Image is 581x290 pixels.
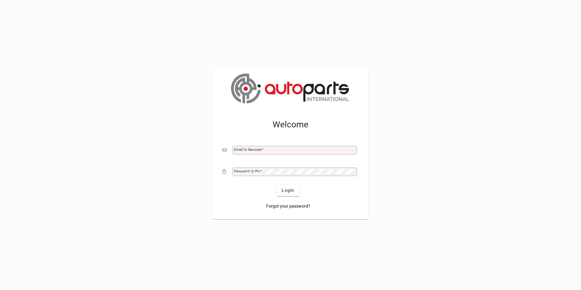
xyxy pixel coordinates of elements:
[264,201,313,212] a: Forgot your password?
[277,185,299,196] button: Login
[222,119,359,130] h2: Welcome
[266,203,310,209] span: Forgot your password?
[282,187,294,194] span: Login
[234,147,261,152] mat-label: Email or Barcode
[234,169,260,173] mat-label: Password or Pin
